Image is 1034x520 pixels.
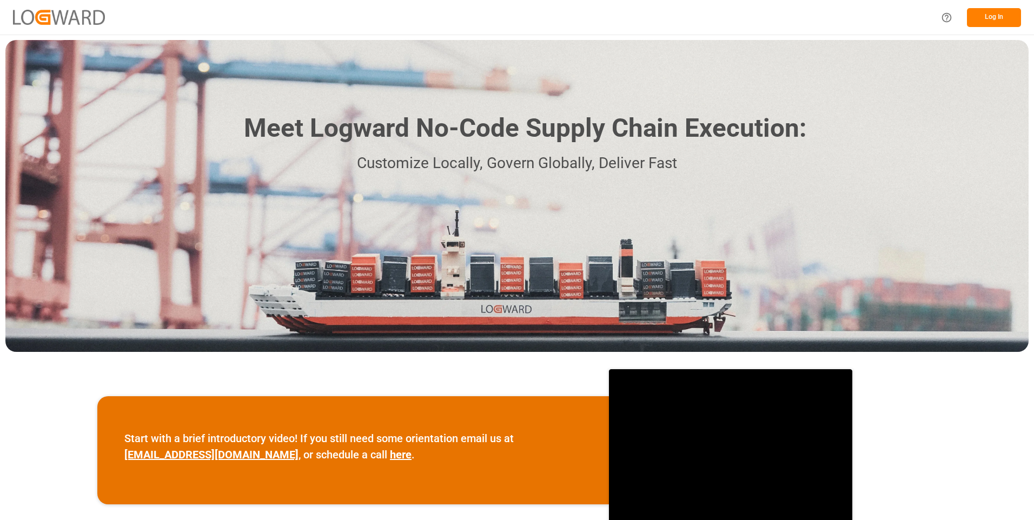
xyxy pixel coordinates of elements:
[244,109,806,148] h1: Meet Logward No-Code Supply Chain Execution:
[390,448,412,461] a: here
[13,10,105,24] img: Logward_new_orange.png
[124,430,582,463] p: Start with a brief introductory video! If you still need some orientation email us at , or schedu...
[967,8,1021,27] button: Log In
[934,5,959,30] button: Help Center
[228,151,806,176] p: Customize Locally, Govern Globally, Deliver Fast
[124,448,299,461] a: [EMAIL_ADDRESS][DOMAIN_NAME]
